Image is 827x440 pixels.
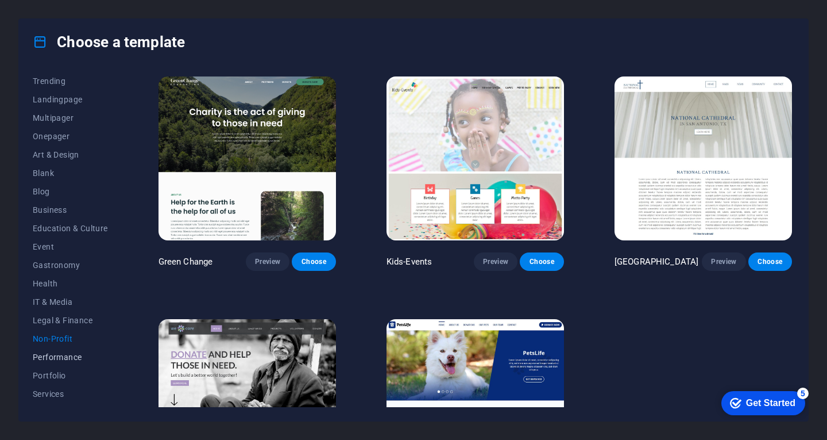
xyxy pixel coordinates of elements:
[33,72,108,90] button: Trending
[33,311,108,330] button: Legal & Finance
[159,76,336,240] img: Green Change
[520,252,563,271] button: Choose
[33,169,108,178] span: Blank
[33,403,108,422] button: Sports & Beauty
[33,297,108,307] span: IT & Media
[33,90,108,109] button: Landingpage
[748,252,792,271] button: Choose
[33,182,108,201] button: Blog
[33,132,108,141] span: Onepager
[34,13,83,23] div: Get Started
[33,385,108,403] button: Services
[33,224,108,233] span: Education & Culture
[33,76,108,86] span: Trending
[387,76,564,240] img: Kids-Events
[529,257,554,266] span: Choose
[702,252,745,271] button: Preview
[33,334,108,343] span: Non-Profit
[292,252,335,271] button: Choose
[33,256,108,274] button: Gastronomy
[758,257,783,266] span: Choose
[33,146,108,164] button: Art & Design
[33,201,108,219] button: Business
[33,187,108,196] span: Blog
[33,164,108,182] button: Blank
[33,127,108,146] button: Onepager
[246,252,289,271] button: Preview
[33,330,108,348] button: Non-Profit
[33,366,108,385] button: Portfolio
[33,389,108,399] span: Services
[33,205,108,215] span: Business
[33,113,108,123] span: Multipager
[33,274,108,293] button: Health
[33,353,108,362] span: Performance
[9,6,93,30] div: Get Started 5 items remaining, 0% complete
[33,261,108,270] span: Gastronomy
[33,293,108,311] button: IT & Media
[711,257,736,266] span: Preview
[33,238,108,256] button: Event
[615,76,792,240] img: National Cathedral
[33,109,108,127] button: Multipager
[33,348,108,366] button: Performance
[255,257,280,266] span: Preview
[615,256,698,267] p: [GEOGRAPHIC_DATA]
[33,95,108,104] span: Landingpage
[33,219,108,238] button: Education & Culture
[33,279,108,288] span: Health
[33,371,108,380] span: Portfolio
[483,257,508,266] span: Preview
[33,242,108,251] span: Event
[474,252,517,271] button: Preview
[33,150,108,159] span: Art & Design
[301,257,326,266] span: Choose
[387,256,432,267] p: Kids-Events
[159,256,213,267] p: Green Change
[33,316,108,325] span: Legal & Finance
[33,33,185,51] h4: Choose a template
[85,2,96,14] div: 5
